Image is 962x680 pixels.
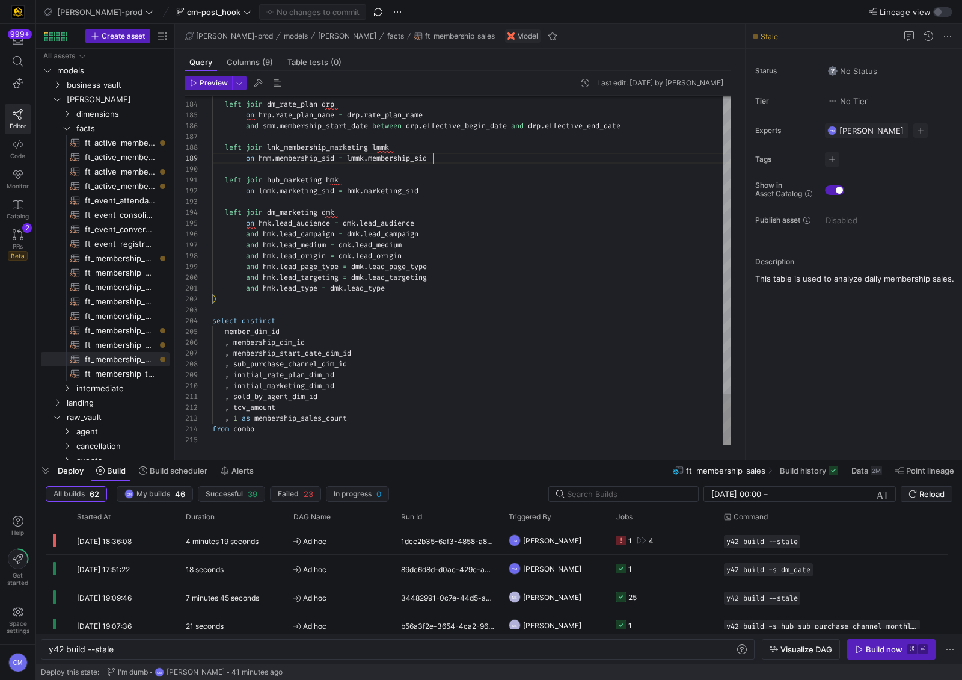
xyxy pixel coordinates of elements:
span: . [271,218,275,228]
span: . [364,262,368,271]
span: Publish asset [755,216,800,224]
div: All assets [43,52,75,60]
span: hmk [259,218,271,228]
span: dmk [343,218,355,228]
span: dmk [322,208,334,217]
button: 999+ [5,29,31,51]
span: marketing_sid [280,186,334,196]
span: Build scheduler [150,466,207,475]
button: All builds62 [46,486,107,502]
div: Build now [866,644,902,654]
span: Code [10,152,25,159]
span: No Status [828,66,877,76]
div: Press SPACE to select this row. [41,193,170,208]
span: left [225,208,242,217]
span: hmk [263,240,275,250]
span: ft_event_registration​​​​​​​​​​ [85,237,156,251]
div: 194 [185,207,198,218]
span: dm_marketing [267,208,317,217]
button: Point lineage [890,460,960,481]
a: ft_active_membership_snapshot​​​​​​​​​​ [41,164,170,179]
div: 191 [185,175,198,185]
button: [PERSON_NAME]-prod [41,4,156,20]
span: left [225,99,242,109]
span: 23 [304,489,313,499]
span: models [57,64,168,78]
button: [PERSON_NAME]-prod [182,29,276,43]
span: [PERSON_NAME] [167,668,225,676]
span: ft_active_membership_weekly_forecast​​​​​​​​​​ [85,179,156,193]
a: ft_event_conversion​​​​​​​​​​ [41,222,170,236]
span: . [364,273,368,282]
span: Data [851,466,868,475]
span: and [246,240,259,250]
div: Press SPACE to select this row. [41,236,170,251]
div: 200 [185,272,198,283]
span: . [351,240,355,250]
a: PRsBeta2 [5,224,31,265]
span: In progress [334,490,372,498]
span: marketing_sid [364,186,418,196]
span: facts [387,32,404,40]
span: = [343,273,347,282]
span: . [360,186,364,196]
kbd: ⌘ [907,644,917,654]
div: Last edit: [DATE] by [PERSON_NAME] [597,79,723,87]
span: Successful [206,490,243,498]
span: smm [263,121,275,131]
div: 196 [185,229,198,240]
div: Press SPACE to select this row. [41,280,170,294]
span: PRs [13,243,23,250]
div: Press SPACE to select this row. [41,92,170,107]
a: ft_membership_cancellations_daily_forecast​​​​​​​​​​ [41,280,170,294]
span: = [339,153,343,163]
span: left [225,143,242,152]
span: lnk_membership_marketing [267,143,368,152]
span: lead_audience [275,218,330,228]
span: lmmk [347,153,364,163]
span: All builds [54,490,85,498]
span: . [360,229,364,239]
span: and [246,251,259,261]
button: [PERSON_NAME] [315,29,379,43]
div: 195 [185,218,198,229]
span: lmmk [259,186,275,196]
span: Tags [755,155,815,164]
span: . [360,110,364,120]
span: join [246,175,263,185]
span: . [275,240,280,250]
button: ft_membership_sales [411,29,498,43]
span: . [275,121,280,131]
span: = [330,240,334,250]
button: Help [5,510,31,542]
span: Build history [780,466,826,475]
span: membership_start_date [280,121,368,131]
button: models [281,29,311,43]
span: . [271,153,275,163]
a: ft_active_membership_snapshot_detail​​​​​​​​​​ [41,150,170,164]
img: No status [828,66,838,76]
div: 999+ [8,29,32,39]
button: Getstarted [5,544,31,591]
div: 190 [185,164,198,175]
a: Catalog [5,194,31,224]
span: = [339,229,343,239]
span: on [246,218,254,228]
button: No statusNo Status [825,63,880,79]
img: No tier [828,96,838,106]
button: Alerts [215,460,259,481]
span: drp [322,99,334,109]
a: https://storage.googleapis.com/y42-prod-data-exchange/images/uAsz27BndGEK0hZWDFeOjoxA7jCwgK9jE472... [5,2,31,22]
span: cancellation [76,439,168,453]
span: ft_active_membership_snapshot_detail​​​​​​​​​​ [85,150,156,164]
div: 34482991-0c7e-44d5-ad64-57e30621b686 [394,583,501,611]
div: Press SPACE to select this row. [41,78,170,92]
a: ft_membership_cancellations​​​​​​​​​​ [41,309,170,323]
a: Spacesettings [5,601,31,640]
span: ft_event_attendance​​​​​​​​​​ [85,194,156,208]
span: ft_membership_brand_transfer​​​​​​​​​​ [85,266,156,280]
span: Tier [755,97,815,105]
span: ft_membership_annual_retention​​​​​​​​​​ [85,252,156,265]
span: hmk [263,262,275,271]
div: Press SPACE to select this row. [41,179,170,193]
